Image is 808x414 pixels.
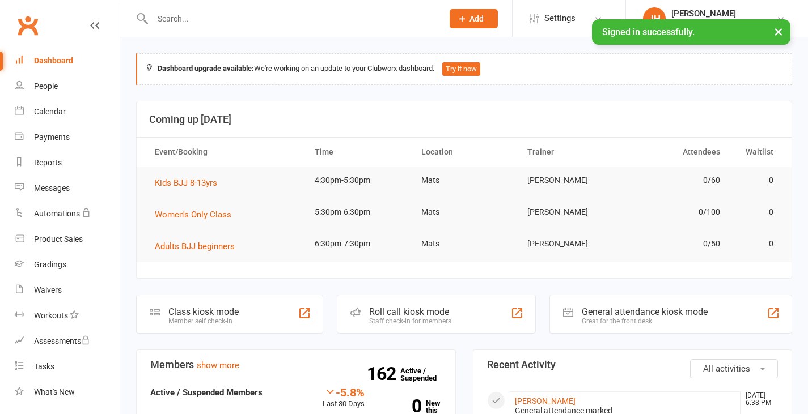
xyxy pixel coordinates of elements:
[400,358,450,390] a: 162Active / Suspended
[136,53,792,85] div: We're working on an update to your Clubworx dashboard.
[34,285,62,295] div: Waivers
[158,64,254,72] strong: Dashboard upgrade available:
[411,231,518,257] td: Mats
[34,183,70,193] div: Messages
[15,74,120,99] a: People
[624,167,730,194] td: 0/60
[690,359,778,378] button: All activities
[15,278,120,303] a: Waivers
[15,252,120,278] a: Gradings
[487,359,779,370] h3: Recent Activity
[149,114,779,125] h3: Coming up [DATE]
[15,125,120,150] a: Payments
[304,199,411,225] td: 5:30pm-6:30pm
[145,138,304,167] th: Event/Booking
[730,231,784,257] td: 0
[304,231,411,257] td: 6:30pm-7:30pm
[323,386,365,398] div: -5.8%
[15,354,120,379] a: Tasks
[469,14,484,23] span: Add
[442,62,480,76] button: Try it now
[150,359,442,370] h3: Members
[34,56,73,65] div: Dashboard
[768,19,789,44] button: ×
[34,362,54,371] div: Tasks
[730,199,784,225] td: 0
[517,167,624,194] td: [PERSON_NAME]
[369,306,451,317] div: Roll call kiosk mode
[517,138,624,167] th: Trainer
[730,167,784,194] td: 0
[544,6,576,31] span: Settings
[304,167,411,194] td: 4:30pm-5:30pm
[149,11,435,27] input: Search...
[515,396,576,406] a: [PERSON_NAME]
[15,328,120,354] a: Assessments
[34,133,70,142] div: Payments
[34,158,62,167] div: Reports
[15,303,120,328] a: Workouts
[34,260,66,269] div: Gradings
[517,231,624,257] td: [PERSON_NAME]
[582,317,708,325] div: Great for the front desk
[34,336,90,345] div: Assessments
[624,231,730,257] td: 0/50
[34,311,68,320] div: Workouts
[15,99,120,125] a: Calendar
[15,227,120,252] a: Product Sales
[155,208,239,221] button: Women's Only Class
[411,138,518,167] th: Location
[624,199,730,225] td: 0/100
[155,241,235,251] span: Adults BJJ beginners
[155,176,225,190] button: Kids BJJ 8-13yrs
[34,82,58,91] div: People
[323,386,365,410] div: Last 30 Days
[367,365,400,382] strong: 162
[34,387,75,396] div: What's New
[671,19,776,29] div: Matraville Martial Arts Pty Ltd
[155,210,231,220] span: Women's Only Class
[730,138,784,167] th: Waitlist
[155,178,217,188] span: Kids BJJ 8-13yrs
[150,387,263,398] strong: Active / Suspended Members
[703,364,750,374] span: All activities
[15,379,120,405] a: What's New
[740,392,777,407] time: [DATE] 6:38 PM
[197,360,239,370] a: show more
[34,107,66,116] div: Calendar
[517,199,624,225] td: [PERSON_NAME]
[15,150,120,176] a: Reports
[14,11,42,40] a: Clubworx
[15,48,120,74] a: Dashboard
[671,8,776,19] div: [PERSON_NAME]
[369,317,451,325] div: Staff check-in for members
[624,138,730,167] th: Attendees
[155,240,243,253] button: Adults BJJ beginners
[304,138,411,167] th: Time
[15,201,120,227] a: Automations
[34,209,80,218] div: Automations
[643,7,666,30] div: JH
[602,27,695,37] span: Signed in successfully.
[411,199,518,225] td: Mats
[450,9,498,28] button: Add
[168,317,239,325] div: Member self check-in
[411,167,518,194] td: Mats
[582,306,708,317] div: General attendance kiosk mode
[34,234,83,244] div: Product Sales
[168,306,239,317] div: Class kiosk mode
[15,176,120,201] a: Messages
